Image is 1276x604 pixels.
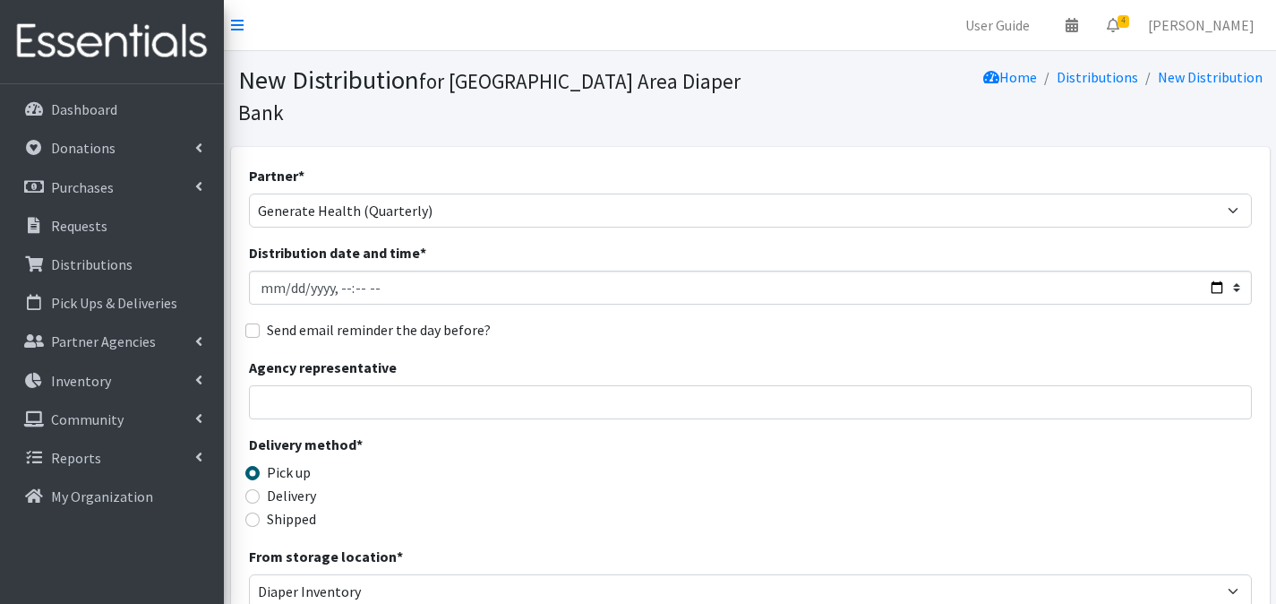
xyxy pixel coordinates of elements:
[51,100,117,118] p: Dashboard
[951,7,1044,43] a: User Guide
[51,332,156,350] p: Partner Agencies
[1092,7,1134,43] a: 4
[51,255,133,273] p: Distributions
[51,449,101,467] p: Reports
[51,372,111,390] p: Inventory
[7,324,217,359] a: Partner Agencies
[249,546,403,567] label: From storage location
[267,319,491,341] label: Send email reminder the day before?
[7,12,217,72] img: HumanEssentials
[7,285,217,321] a: Pick Ups & Deliveries
[267,485,316,506] label: Delivery
[249,357,397,378] label: Agency representative
[51,139,116,157] p: Donations
[51,488,153,505] p: My Organization
[7,401,217,437] a: Community
[249,242,426,263] label: Distribution date and time
[1134,7,1269,43] a: [PERSON_NAME]
[397,548,403,565] abbr: required
[51,410,124,428] p: Community
[7,246,217,282] a: Distributions
[267,508,316,530] label: Shipped
[420,244,426,262] abbr: required
[51,217,107,235] p: Requests
[1057,68,1138,86] a: Distributions
[7,479,217,514] a: My Organization
[267,462,311,483] label: Pick up
[249,434,500,462] legend: Delivery method
[356,436,363,453] abbr: required
[298,167,304,185] abbr: required
[1158,68,1263,86] a: New Distribution
[238,68,741,125] small: for [GEOGRAPHIC_DATA] Area Diaper Bank
[238,65,744,126] h1: New Distribution
[7,91,217,127] a: Dashboard
[1118,15,1129,28] span: 4
[7,440,217,476] a: Reports
[983,68,1037,86] a: Home
[51,178,114,196] p: Purchases
[7,363,217,399] a: Inventory
[7,169,217,205] a: Purchases
[7,208,217,244] a: Requests
[7,130,217,166] a: Donations
[249,165,304,186] label: Partner
[51,294,177,312] p: Pick Ups & Deliveries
